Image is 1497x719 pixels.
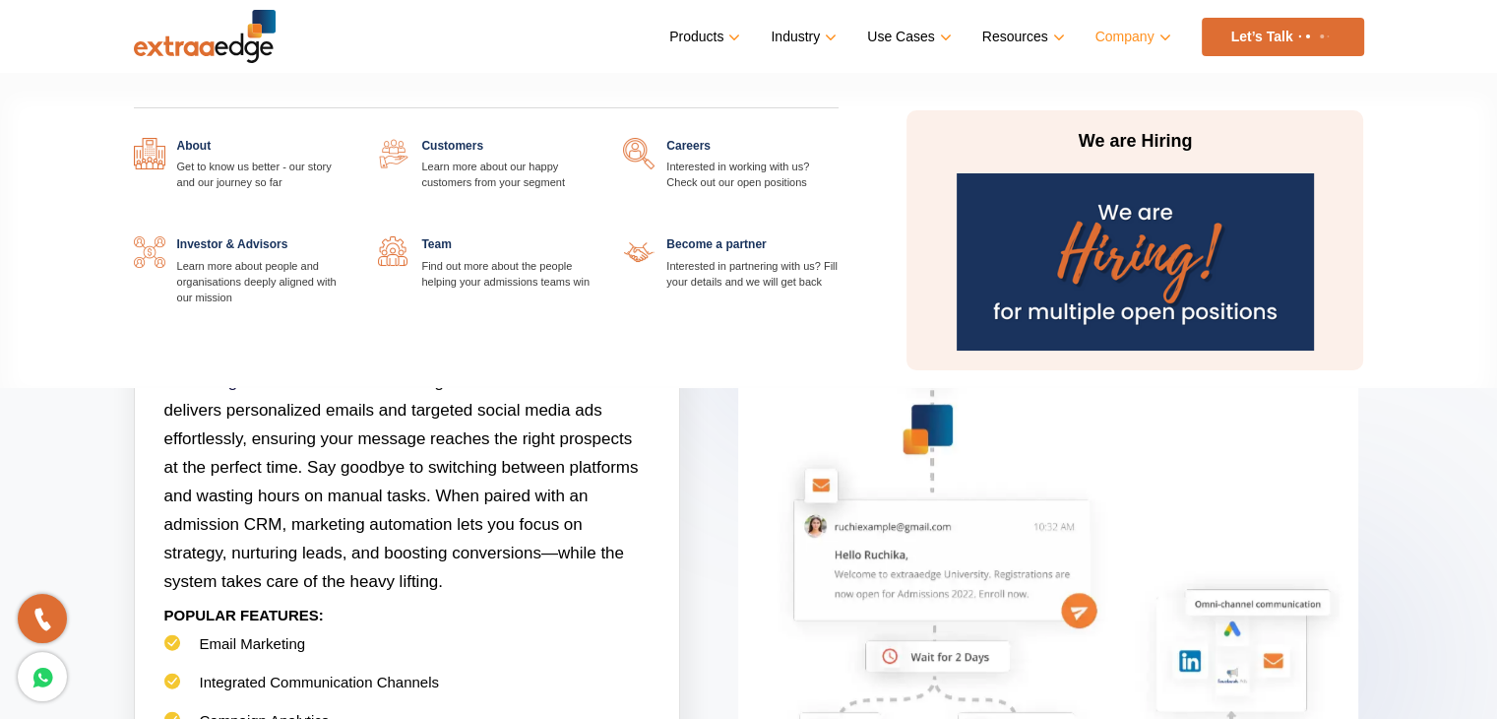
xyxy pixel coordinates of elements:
[950,130,1320,154] p: We are Hiring
[164,673,650,711] li: Integrated Communication Channels
[164,596,650,634] p: POPULAR FEATURES:
[982,23,1061,51] a: Resources
[867,23,947,51] a: Use Cases
[669,23,736,51] a: Products
[164,634,650,673] li: Email Marketing
[1202,18,1364,56] a: Let’s Talk
[1095,23,1167,51] a: Company
[771,23,833,51] a: Industry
